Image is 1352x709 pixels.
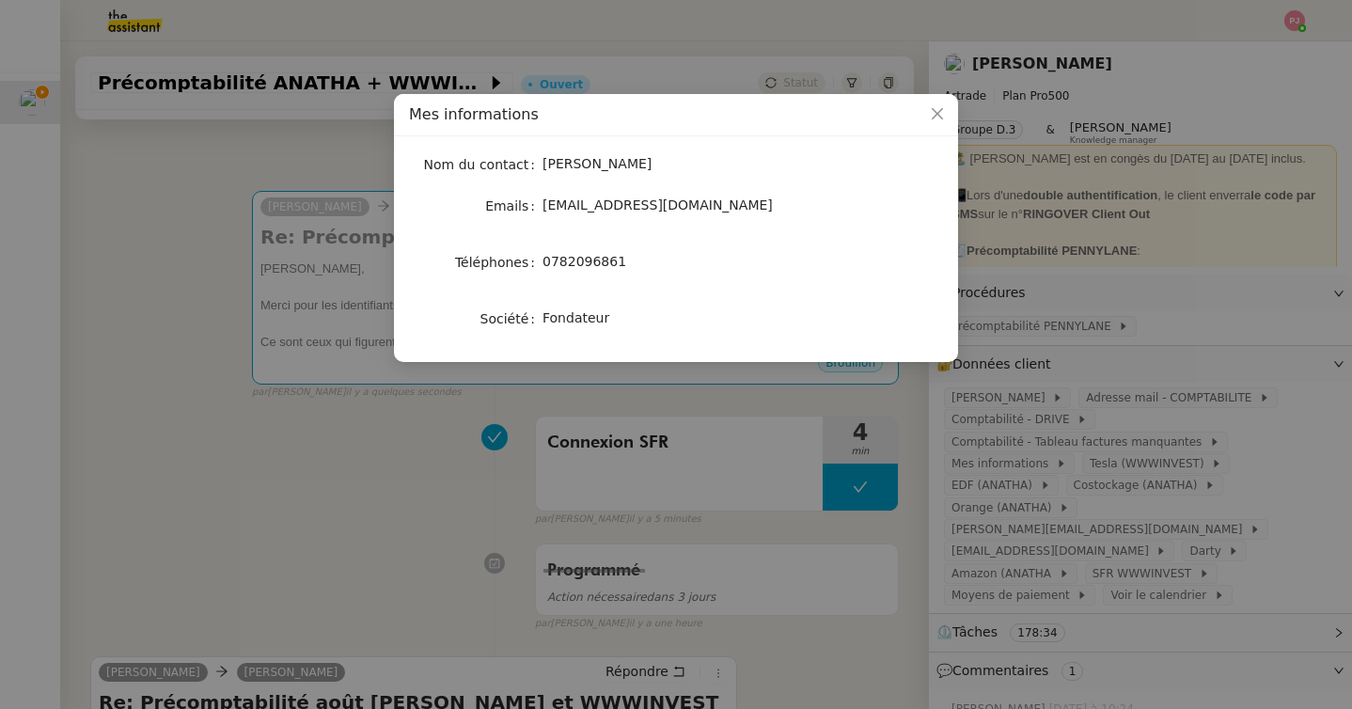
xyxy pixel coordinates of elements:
label: Société [480,306,542,332]
label: Emails [485,193,542,219]
label: Téléphones [455,249,542,276]
span: 0782096861 [542,254,626,269]
span: [PERSON_NAME] [542,156,652,171]
span: [EMAIL_ADDRESS][DOMAIN_NAME] [542,197,773,213]
button: Close [917,94,958,135]
label: Nom du contact [424,151,542,178]
span: Mes informations [409,105,539,123]
span: Fondateur [542,310,609,325]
